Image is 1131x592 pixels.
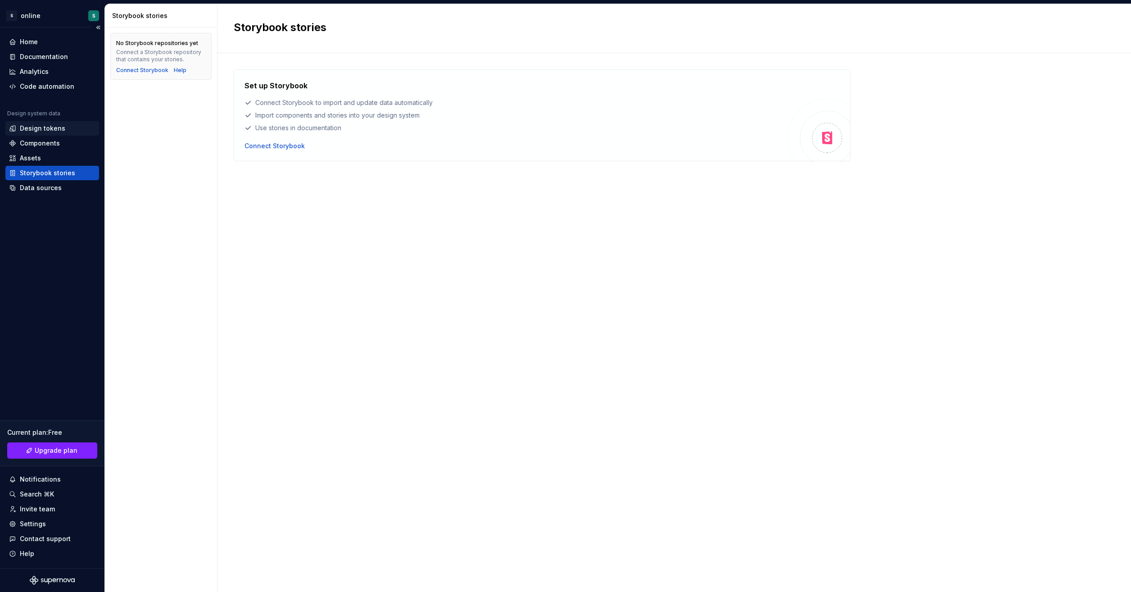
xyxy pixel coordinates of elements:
[244,98,787,107] div: Connect Storybook to import and update data automatically
[92,12,95,19] div: S
[7,110,60,117] div: Design system data
[174,67,186,74] a: Help
[244,123,787,132] div: Use stories in documentation
[234,20,1104,35] h2: Storybook stories
[20,534,71,543] div: Contact support
[92,21,104,34] button: Collapse sidebar
[20,37,38,46] div: Home
[20,505,55,514] div: Invite team
[20,124,65,133] div: Design tokens
[244,111,787,120] div: Import components and stories into your design system
[5,121,99,136] a: Design tokens
[20,67,49,76] div: Analytics
[20,549,34,558] div: Help
[2,6,103,25] button: SonlineS
[35,446,77,455] span: Upgrade plan
[7,442,97,459] a: Upgrade plan
[5,50,99,64] a: Documentation
[116,49,206,63] div: Connect a Storybook repository that contains your stories.
[5,487,99,501] button: Search ⌘K
[5,166,99,180] a: Storybook stories
[20,52,68,61] div: Documentation
[6,10,17,21] div: S
[7,428,97,437] div: Current plan : Free
[244,141,305,150] button: Connect Storybook
[20,519,46,528] div: Settings
[5,181,99,195] a: Data sources
[112,11,213,20] div: Storybook stories
[30,576,75,585] svg: Supernova Logo
[5,532,99,546] button: Contact support
[244,80,308,91] h4: Set up Storybook
[5,502,99,516] a: Invite team
[20,139,60,148] div: Components
[5,136,99,150] a: Components
[20,490,54,499] div: Search ⌘K
[20,168,75,178] div: Storybook stories
[5,35,99,49] a: Home
[5,151,99,165] a: Assets
[5,64,99,79] a: Analytics
[20,475,61,484] div: Notifications
[21,11,41,20] div: online
[5,79,99,94] a: Code automation
[20,154,41,163] div: Assets
[116,67,168,74] button: Connect Storybook
[20,183,62,192] div: Data sources
[5,472,99,487] button: Notifications
[5,517,99,531] a: Settings
[5,546,99,561] button: Help
[20,82,74,91] div: Code automation
[116,40,198,47] div: No Storybook repositories yet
